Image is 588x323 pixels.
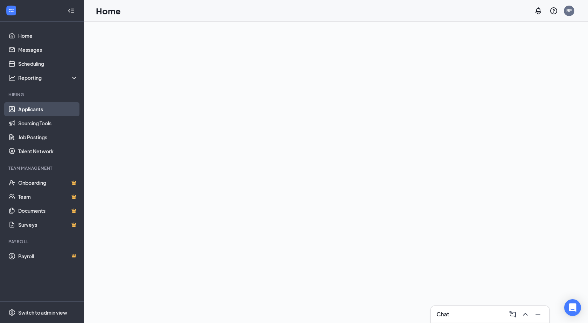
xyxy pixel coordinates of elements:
a: Applicants [18,102,78,116]
div: Payroll [8,239,77,245]
a: OnboardingCrown [18,176,78,190]
h1: Home [96,5,121,17]
a: Sourcing Tools [18,116,78,130]
svg: ComposeMessage [509,310,517,318]
button: Minimize [532,309,544,320]
div: Team Management [8,165,77,171]
div: Switch to admin view [18,309,67,316]
a: SurveysCrown [18,218,78,232]
a: DocumentsCrown [18,204,78,218]
svg: WorkstreamLogo [8,7,15,14]
a: Job Postings [18,130,78,144]
button: ChevronUp [520,309,531,320]
svg: Settings [8,309,15,316]
a: PayrollCrown [18,249,78,263]
button: ComposeMessage [507,309,518,320]
a: Talent Network [18,144,78,158]
h3: Chat [436,310,449,318]
svg: ChevronUp [521,310,530,318]
svg: QuestionInfo [549,7,558,15]
a: Scheduling [18,57,78,71]
svg: Notifications [534,7,542,15]
svg: Analysis [8,74,15,81]
div: BP [566,8,572,14]
svg: Minimize [534,310,542,318]
a: Messages [18,43,78,57]
a: Home [18,29,78,43]
div: Reporting [18,74,78,81]
div: Hiring [8,92,77,98]
a: TeamCrown [18,190,78,204]
div: Open Intercom Messenger [564,299,581,316]
svg: Collapse [68,7,75,14]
